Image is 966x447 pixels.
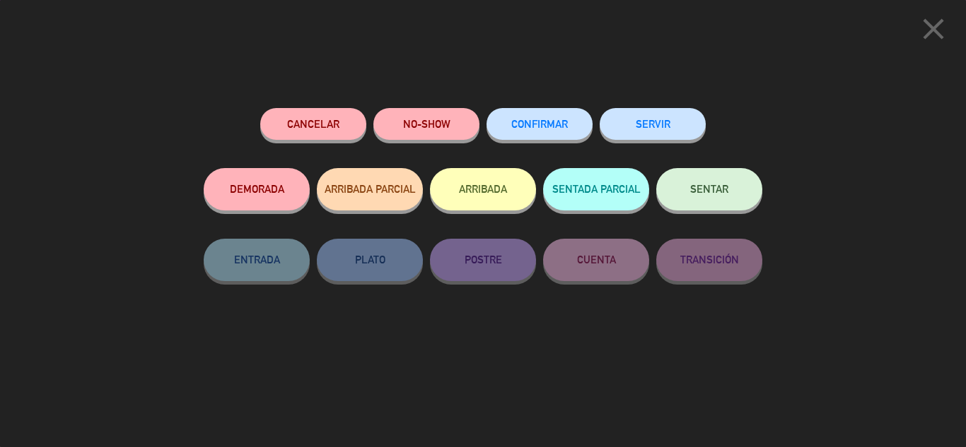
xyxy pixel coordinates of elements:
[543,239,649,281] button: CUENTA
[690,183,728,195] span: SENTAR
[487,108,593,140] button: CONFIRMAR
[916,11,951,47] i: close
[656,239,762,281] button: TRANSICIÓN
[317,168,423,210] button: ARRIBADA PARCIAL
[204,239,310,281] button: ENTRADA
[511,118,568,130] span: CONFIRMAR
[912,11,955,52] button: close
[656,168,762,210] button: SENTAR
[430,239,536,281] button: POSTRE
[204,168,310,210] button: DEMORADA
[325,183,416,195] span: ARRIBADA PARCIAL
[600,108,706,140] button: SERVIR
[317,239,423,281] button: PLATO
[430,168,536,210] button: ARRIBADA
[373,108,479,140] button: NO-SHOW
[260,108,366,140] button: Cancelar
[543,168,649,210] button: SENTADA PARCIAL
